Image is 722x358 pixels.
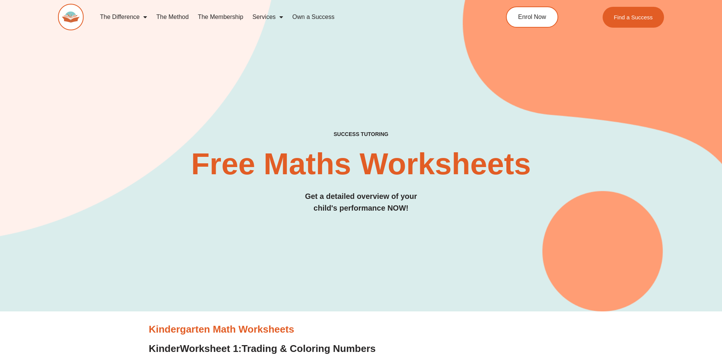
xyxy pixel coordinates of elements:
a: Enrol Now [506,6,558,28]
h3: Kindergarten Math Worksheets [149,323,573,336]
h2: Free Maths Worksheets​ [58,149,664,179]
a: KinderWorksheet 1:Trading & Coloring Numbers [149,343,376,354]
a: Own a Success [288,8,339,26]
span: Find a Success [614,14,653,20]
nav: Menu [96,8,471,26]
span: Kinder [149,343,180,354]
a: Services [248,8,288,26]
a: Find a Success [603,7,664,28]
h4: SUCCESS TUTORING​ [58,131,664,138]
a: The Difference [96,8,152,26]
a: The Method [152,8,193,26]
a: The Membership [193,8,248,26]
span: Enrol Now [518,14,546,20]
span: Worksheet 1: [180,343,242,354]
span: Trading & Coloring Numbers [242,343,376,354]
h3: Get a detailed overview of your child's performance NOW! [58,191,664,214]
